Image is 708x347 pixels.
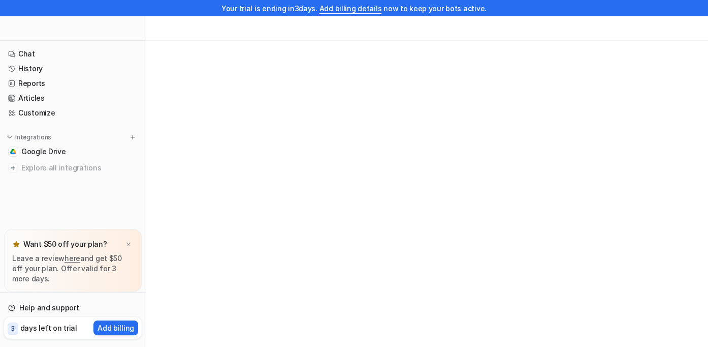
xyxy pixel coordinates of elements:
[129,134,136,141] img: menu_add.svg
[4,91,142,105] a: Articles
[4,47,142,61] a: Chat
[21,147,66,157] span: Google Drive
[11,324,15,333] p: 3
[12,253,134,284] p: Leave a review and get $50 off your plan. Offer valid for 3 more days.
[65,254,80,263] a: here
[4,76,142,91] a: Reports
[6,134,13,141] img: expand menu
[4,144,142,159] a: Google DriveGoogle Drive
[20,323,77,333] p: days left on trial
[4,106,142,120] a: Customize
[4,301,142,315] a: Help and support
[93,321,138,335] button: Add billing
[4,132,54,142] button: Integrations
[125,241,132,248] img: x
[8,163,18,173] img: explore all integrations
[23,239,107,249] p: Want $50 off your plan?
[12,240,20,248] img: star
[4,161,142,175] a: Explore all integrations
[4,62,142,76] a: History
[15,133,51,141] p: Integrations
[98,323,134,333] p: Add billing
[319,4,382,13] a: Add billing details
[21,160,138,176] span: Explore all integrations
[10,149,16,155] img: Google Drive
